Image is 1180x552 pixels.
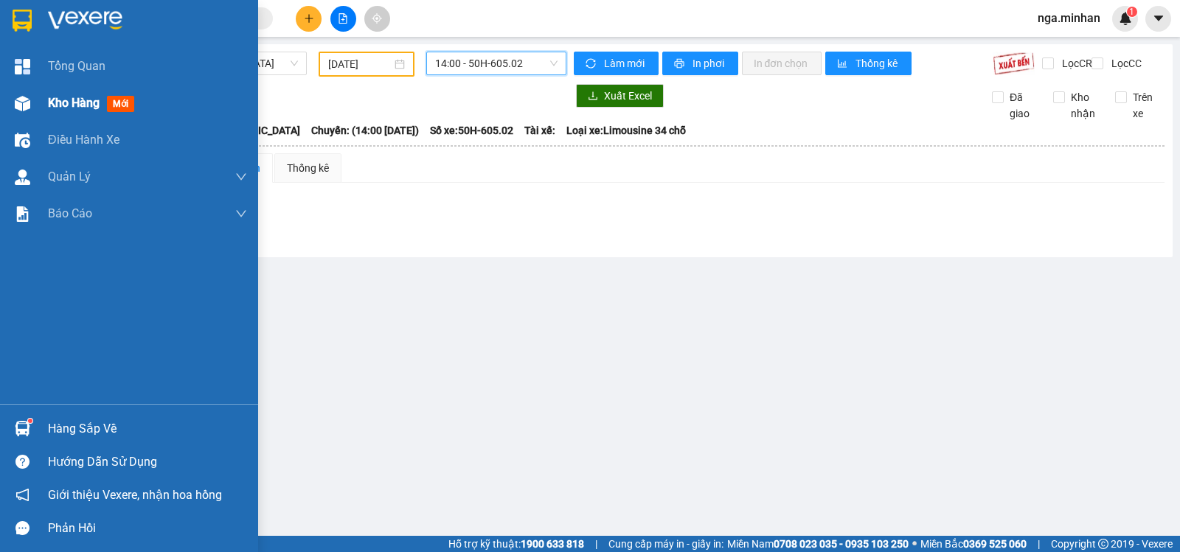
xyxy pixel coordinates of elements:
span: file-add [338,13,348,24]
span: Đã giao [1004,89,1042,122]
span: down [235,171,247,183]
span: Số xe: 50H-605.02 [430,122,513,139]
span: Tài xế: [524,122,555,139]
span: Giới thiệu Vexere, nhận hoa hồng [48,486,222,504]
sup: 1 [1127,7,1137,17]
span: Lọc CR [1056,55,1094,71]
span: Báo cáo [48,204,92,223]
span: sync [586,58,598,70]
span: aim [372,13,382,24]
span: message [15,521,29,535]
button: syncLàm mới [574,52,659,75]
img: warehouse-icon [15,133,30,148]
span: notification [15,488,29,502]
div: Phản hồi [48,517,247,539]
span: Kho nhận [1065,89,1103,122]
span: Lọc CC [1106,55,1144,71]
span: Cung cấp máy in - giấy in: [608,536,723,552]
span: Chuyến: (14:00 [DATE]) [311,122,419,139]
div: Hướng dẫn sử dụng [48,451,247,473]
span: Miền Nam [727,536,909,552]
input: 09/09/2025 [328,56,392,72]
strong: 1900 633 818 [521,538,584,550]
img: warehouse-icon [15,170,30,185]
img: 9k= [993,52,1035,75]
span: Trên xe [1127,89,1165,122]
span: plus [304,13,314,24]
span: Điều hành xe [48,130,119,149]
img: icon-new-feature [1119,12,1132,25]
span: Kho hàng [48,96,100,110]
strong: 0369 525 060 [963,538,1027,550]
span: In phơi [693,55,726,71]
div: Hàng sắp về [48,418,247,440]
span: Thống kê [855,55,900,71]
span: Tổng Quan [48,57,105,75]
img: warehouse-icon [15,96,30,111]
button: plus [296,6,322,32]
img: dashboard-icon [15,59,30,74]
span: Miền Bắc [920,536,1027,552]
button: printerIn phơi [662,52,738,75]
span: Hỗ trợ kỹ thuật: [448,536,584,552]
span: nga.minhan [1026,9,1112,27]
span: copyright [1098,539,1108,549]
button: downloadXuất Excel [576,84,664,108]
span: down [235,208,247,220]
span: caret-down [1152,12,1165,25]
span: Làm mới [604,55,647,71]
span: Quản Lý [48,167,91,186]
span: bar-chart [837,58,850,70]
button: caret-down [1145,6,1171,32]
strong: 0708 023 035 - 0935 103 250 [774,538,909,550]
span: 1 [1129,7,1134,17]
button: bar-chartThống kê [825,52,912,75]
span: mới [107,96,134,112]
div: Thống kê [287,160,329,176]
span: | [595,536,597,552]
sup: 1 [28,419,32,423]
span: | [1038,536,1040,552]
span: question-circle [15,455,29,469]
button: aim [364,6,390,32]
span: printer [674,58,687,70]
img: logo-vxr [13,10,32,32]
span: Loại xe: Limousine 34 chỗ [566,122,686,139]
span: ⚪️ [912,541,917,547]
button: In đơn chọn [742,52,822,75]
img: solution-icon [15,206,30,222]
img: warehouse-icon [15,421,30,436]
button: file-add [330,6,356,32]
span: 14:00 - 50H-605.02 [435,52,557,74]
